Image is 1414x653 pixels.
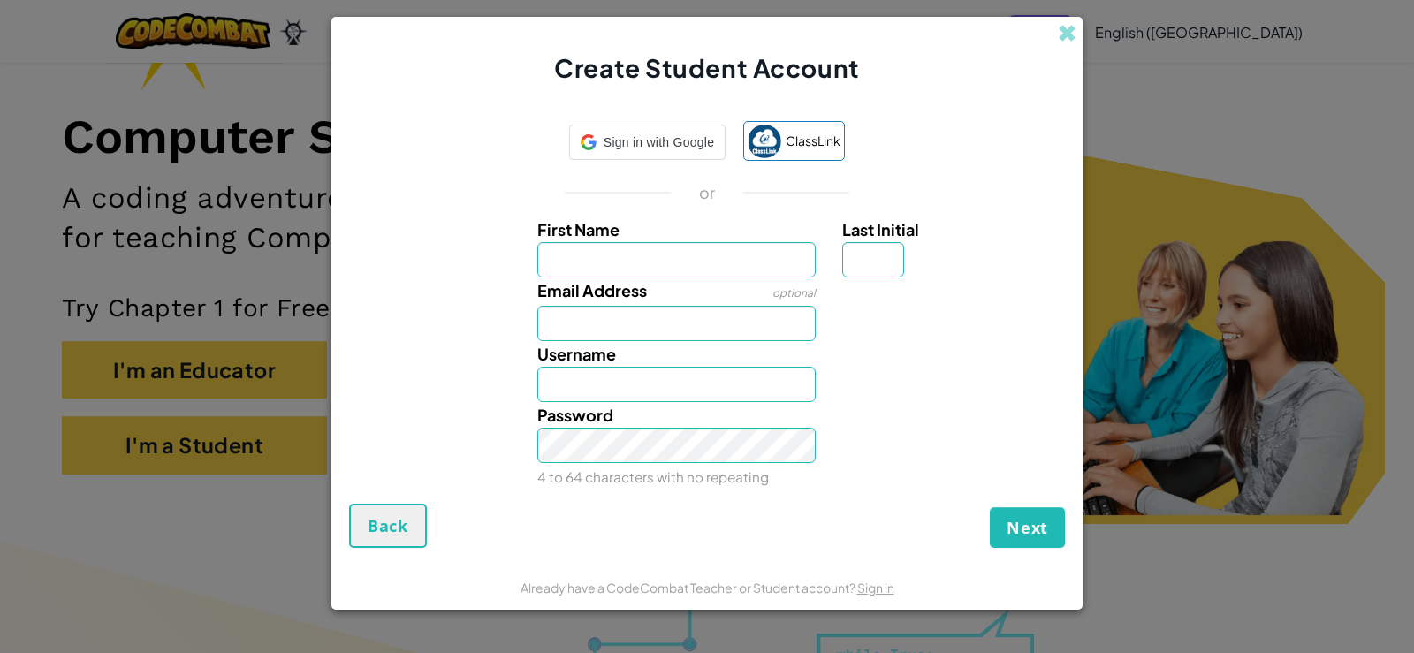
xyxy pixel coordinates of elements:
[786,128,840,154] span: ClassLink
[842,219,919,239] span: Last Initial
[349,504,427,548] button: Back
[537,219,620,239] span: First Name
[772,286,816,300] span: optional
[537,344,616,364] span: Username
[537,280,647,300] span: Email Address
[604,130,714,156] span: Sign in with Google
[554,52,859,83] span: Create Student Account
[857,580,894,596] a: Sign in
[521,580,857,596] span: Already have a CodeCombat Teacher or Student account?
[537,405,613,425] span: Password
[569,125,726,160] div: Sign in with Google
[1007,517,1048,538] span: Next
[699,182,716,203] p: or
[990,507,1065,548] button: Next
[537,468,769,485] small: 4 to 64 characters with no repeating
[368,515,408,536] span: Back
[748,125,781,158] img: classlink-logo-small.png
